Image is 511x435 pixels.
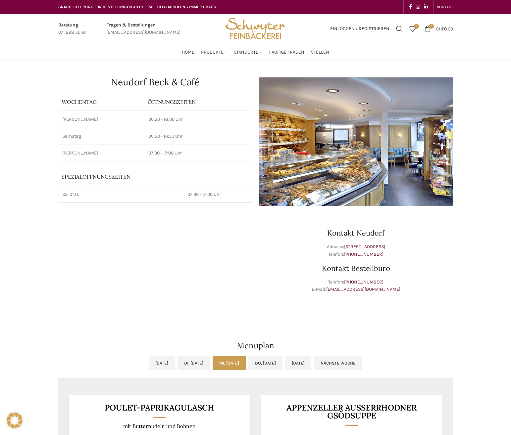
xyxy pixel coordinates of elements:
[436,26,444,31] span: CHF
[149,356,175,370] a: [DATE]
[58,213,252,312] iframe: schwyter martinsbruggstrasse
[406,22,419,35] a: 0
[429,24,434,29] span: 0
[437,5,453,9] span: KONTAKT
[148,150,248,156] p: 07:30 - 17:00 Uhr
[58,22,86,36] a: Infobox link
[437,0,453,14] a: KONTAKT
[311,49,329,56] span: Stellen
[187,191,248,198] p: 07:30 - 17:00 Uhr
[259,265,453,272] h3: Kontakt Bestellbüro
[62,150,140,156] p: [PERSON_NAME]
[62,133,140,140] p: Samstag
[62,191,179,198] p: Sa. 01.11.
[314,356,362,370] a: Nächste Woche
[62,98,141,106] p: Wochentag
[406,22,419,35] div: Meine Wunschliste
[344,251,383,257] a: [PHONE_NUMBER]
[269,404,434,420] h3: Appenzeller Ausserrhodner Gsödsuppe
[259,243,453,258] p: Adresse: Telefon:
[62,173,180,180] p: Spezialöffnungszeiten
[234,46,262,59] a: Standorte
[182,49,194,56] span: Home
[213,356,246,370] a: Mi, [DATE]
[327,22,393,35] a: Einloggen / Registrieren
[201,49,224,56] span: Produkte
[106,22,180,36] a: Infobox link
[259,279,453,293] p: Telefon: E-Mail:
[248,356,282,370] a: Do, [DATE]
[421,22,456,35] a: 0 CHF0.00
[58,77,252,87] h1: Neudorf Beck & Café
[58,342,453,350] h2: Menuplan
[234,49,258,56] span: Standorte
[58,5,216,9] span: GRATIS LIEFERUNG FÜR BESTELLUNGEN AB CHF 150 - FILIALABHOLUNG IMMER GRATIS
[148,133,248,140] p: 06:30 - 16:30 Uhr
[148,116,248,123] p: 06:30 - 18:30 Uhr
[414,2,422,12] a: Instagram social link
[201,46,227,59] a: Produkte
[344,244,385,249] a: [STREET_ADDRESS]
[344,279,383,285] a: [PHONE_NUMBER]
[422,2,430,12] a: Linkedin social link
[62,116,140,123] p: [PERSON_NAME]
[311,46,329,59] a: Stellen
[178,356,210,370] a: Di, [DATE]
[436,26,453,31] bdi: 0.00
[434,0,456,14] div: Secondary navigation
[326,286,400,292] a: [EMAIL_ADDRESS][DOMAIN_NAME]
[285,356,311,370] a: [DATE]
[148,98,249,106] p: ÖFFNUNGSZEITEN
[407,2,414,12] a: Facebook social link
[223,25,288,31] a: Site logo
[223,14,288,44] img: Bäckerei Schwyter
[330,26,389,31] span: Einloggen / Registrieren
[414,24,419,29] span: 0
[77,404,242,412] h3: Poulet-Paprikagulasch
[259,229,453,237] h3: Kontakt Neudorf
[55,46,456,59] div: Main navigation
[77,423,242,429] p: mit Butternudeln und Bohnen
[269,46,304,59] a: Häufige Fragen
[393,22,406,35] a: Suchen
[269,49,304,56] span: Häufige Fragen
[182,46,194,59] a: Home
